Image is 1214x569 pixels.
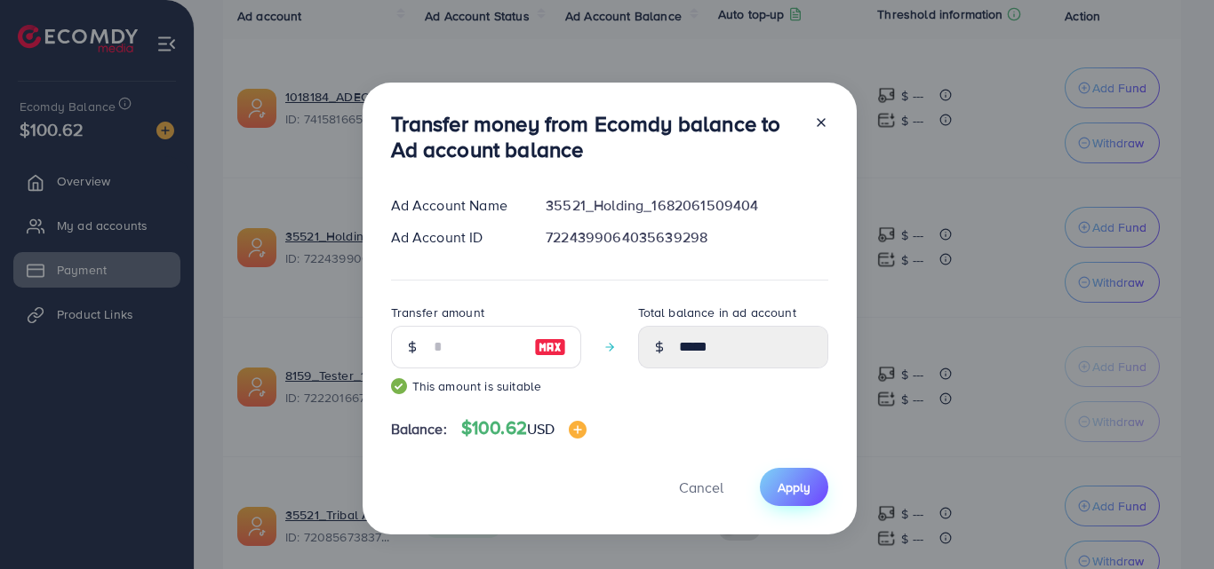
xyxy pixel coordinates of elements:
[638,304,796,321] label: Total balance in ad account
[377,195,532,216] div: Ad Account Name
[531,195,842,216] div: 35521_Holding_1682061509404
[391,304,484,321] label: Transfer amount
[760,468,828,506] button: Apply
[569,421,587,439] img: image
[534,336,566,358] img: image
[531,227,842,248] div: 7224399064035639298
[461,417,587,439] h4: $100.62
[391,419,447,439] span: Balance:
[377,227,532,248] div: Ad Account ID
[391,378,407,394] img: guide
[679,478,723,497] span: Cancel
[1138,489,1201,556] iframe: Chat
[527,419,555,439] span: USD
[391,111,800,162] h3: Transfer money from Ecomdy balance to Ad account balance
[778,478,811,496] span: Apply
[391,377,581,395] small: This amount is suitable
[657,468,746,506] button: Cancel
